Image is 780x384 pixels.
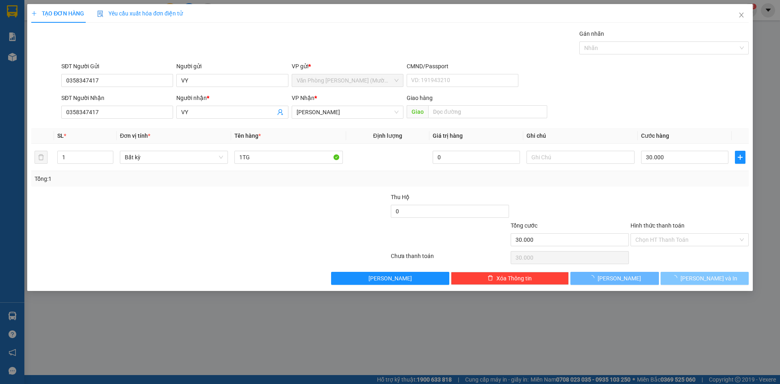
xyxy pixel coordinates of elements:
div: VP gửi [292,62,403,71]
div: Tổng: 1 [35,174,301,183]
div: CMND/Passport [407,62,518,71]
span: Đơn vị tính [120,132,150,139]
img: icon [97,11,104,17]
span: Giá trị hàng [433,132,463,139]
span: Thu Hộ [391,194,409,200]
span: VP Nhận [292,95,314,101]
span: user-add [277,109,284,115]
span: Yêu cầu xuất hóa đơn điện tử [97,10,183,17]
span: close [738,12,745,18]
button: plus [735,151,745,164]
button: [PERSON_NAME] [331,272,449,285]
button: delete [35,151,48,164]
button: deleteXóa Thông tin [451,272,569,285]
button: Close [730,4,753,27]
span: plus [31,11,37,16]
span: Tổng cước [511,222,537,229]
span: SL [57,132,64,139]
span: Bất kỳ [125,151,223,163]
input: Dọc đường [428,105,547,118]
img: logo.jpg [10,10,51,51]
span: Giao [407,105,428,118]
div: Người gửi [176,62,288,71]
span: Định lượng [373,132,402,139]
b: BIÊN NHẬN GỬI HÀNG [52,12,78,64]
span: Văn Phòng Trần Phú (Mường Thanh) [297,74,399,87]
span: loading [672,275,680,281]
input: Ghi Chú [526,151,635,164]
input: 0 [433,151,520,164]
b: [PERSON_NAME] [10,52,46,91]
div: SĐT Người Nhận [61,93,173,102]
span: Giao hàng [407,95,433,101]
div: Chưa thanh toán [390,252,510,266]
button: [PERSON_NAME] và In [661,272,749,285]
div: Người nhận [176,93,288,102]
span: loading [589,275,598,281]
span: TẠO ĐƠN HÀNG [31,10,84,17]
b: [DOMAIN_NAME] [68,31,112,37]
label: Hình thức thanh toán [630,222,685,229]
input: VD: Bàn, Ghế [234,151,342,164]
span: Xóa Thông tin [496,274,532,283]
span: [PERSON_NAME] [598,274,641,283]
button: [PERSON_NAME] [570,272,659,285]
li: (c) 2017 [68,39,112,49]
span: [PERSON_NAME] [368,274,412,283]
th: Ghi chú [523,128,638,144]
span: plus [735,154,745,161]
span: Tên hàng [234,132,261,139]
div: SĐT Người Gửi [61,62,173,71]
img: logo.jpg [88,10,108,30]
span: Cước hàng [641,132,669,139]
span: Phạm Ngũ Lão [297,106,399,118]
span: delete [487,275,493,282]
span: [PERSON_NAME] và In [680,274,737,283]
label: Gán nhãn [579,30,604,37]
